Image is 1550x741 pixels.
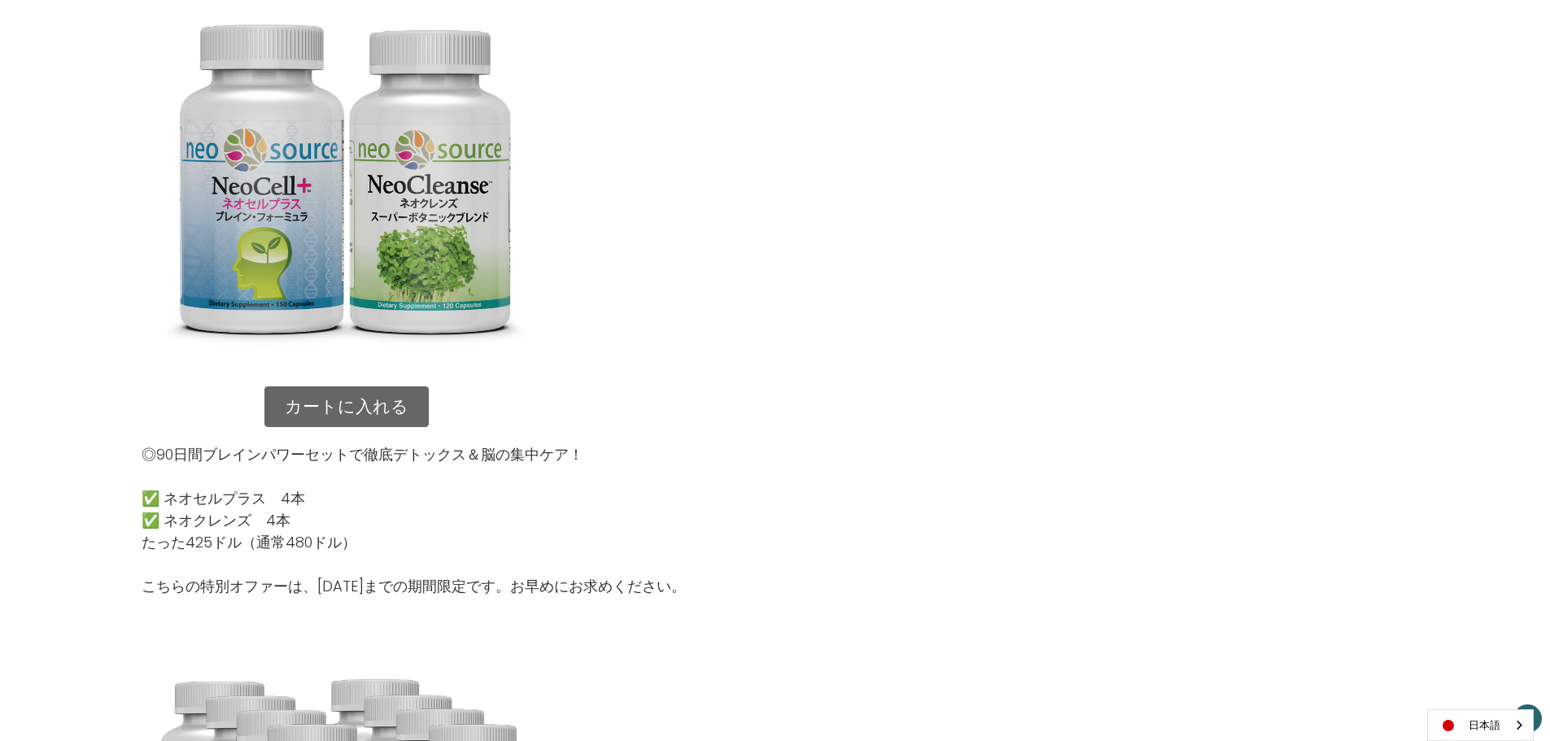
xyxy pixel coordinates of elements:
[142,443,686,465] p: ◎90日間ブレインパワーセットで徹底デトックス＆脳の集中ケア！
[142,575,686,597] p: こちらの特別オファーは、[DATE]までの期間限定です。お早めにお求めください。
[1428,710,1533,740] a: 日本語
[1427,709,1534,741] div: Language
[264,386,429,427] a: カートに入れる
[1427,709,1534,741] aside: Language selected: 日本語
[142,487,686,553] p: ✅ ネオセルプラス 4本 ✅ ネオクレンズ 4本 たった425ドル（通常480ドル）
